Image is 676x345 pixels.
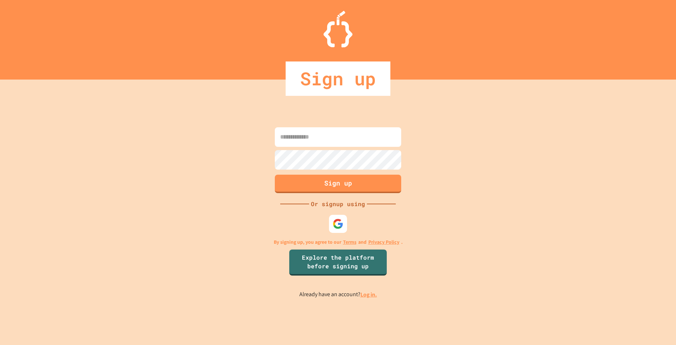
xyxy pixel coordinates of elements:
[289,250,387,276] a: Explore the platform before signing up
[324,11,352,47] img: Logo.svg
[299,290,377,299] p: Already have an account?
[368,238,399,246] a: Privacy Policy
[275,175,401,193] button: Sign up
[274,238,403,246] p: By signing up, you agree to our and .
[333,218,343,229] img: google-icon.svg
[343,238,356,246] a: Terms
[309,200,367,208] div: Or signup using
[286,61,390,96] div: Sign up
[360,291,377,298] a: Log in.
